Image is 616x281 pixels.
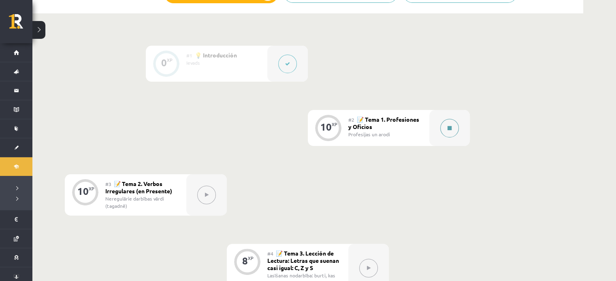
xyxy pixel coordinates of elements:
[195,51,237,59] span: 💡 Introducción
[248,256,254,260] div: XP
[267,249,339,271] span: 📝 Tema 3. Lección de Lectura: Letras que suenan casi igual: C, Z y S
[105,181,111,187] span: #3
[348,116,419,130] span: 📝 Tema 1. Profesiones y Oficios
[105,180,172,194] span: 📝 Tema 2. Verbos Irregulares (en Presente)
[89,186,94,191] div: XP
[186,52,192,59] span: #1
[348,116,354,123] span: #2
[186,59,261,66] div: Ievads
[320,123,332,131] div: 10
[77,188,89,195] div: 10
[332,122,337,127] div: XP
[267,250,273,257] span: #4
[105,195,180,209] div: Neregulārie darbības vārdi (tagadnē)
[9,14,32,34] a: Rīgas 1. Tālmācības vidusskola
[242,257,248,264] div: 8
[161,59,167,66] div: 0
[167,58,173,62] div: XP
[348,131,423,138] div: Profesijas un arodi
